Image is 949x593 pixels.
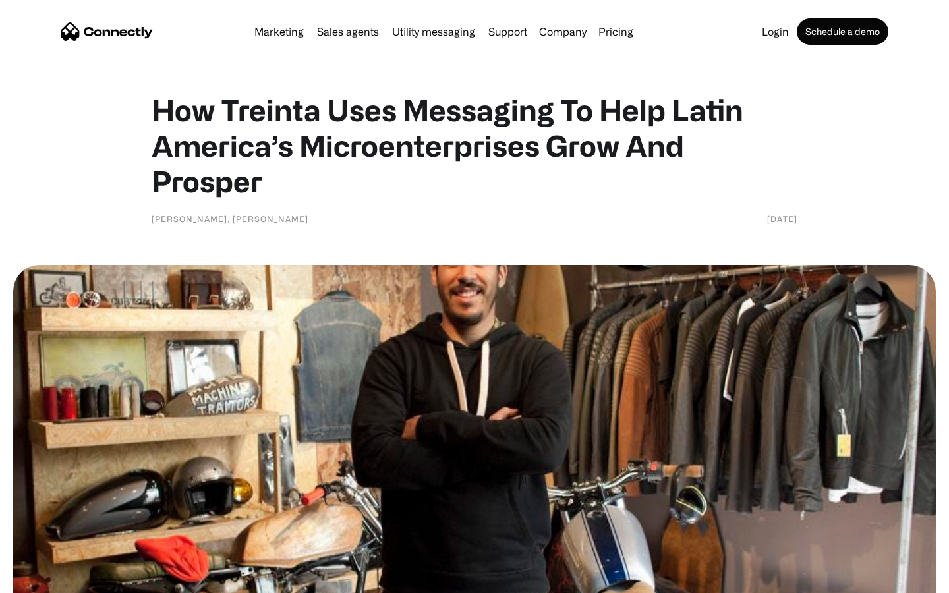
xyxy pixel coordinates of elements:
h1: How Treinta Uses Messaging To Help Latin America’s Microenterprises Grow And Prosper [152,92,797,199]
a: Sales agents [312,26,384,37]
a: Support [483,26,532,37]
ul: Language list [26,570,79,588]
div: [PERSON_NAME], [PERSON_NAME] [152,212,308,225]
a: Marketing [249,26,309,37]
a: Pricing [593,26,639,37]
a: Schedule a demo [797,18,888,45]
div: Company [539,22,587,41]
a: Login [757,26,794,37]
a: Utility messaging [387,26,480,37]
div: [DATE] [767,212,797,225]
aside: Language selected: English [13,570,79,588]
